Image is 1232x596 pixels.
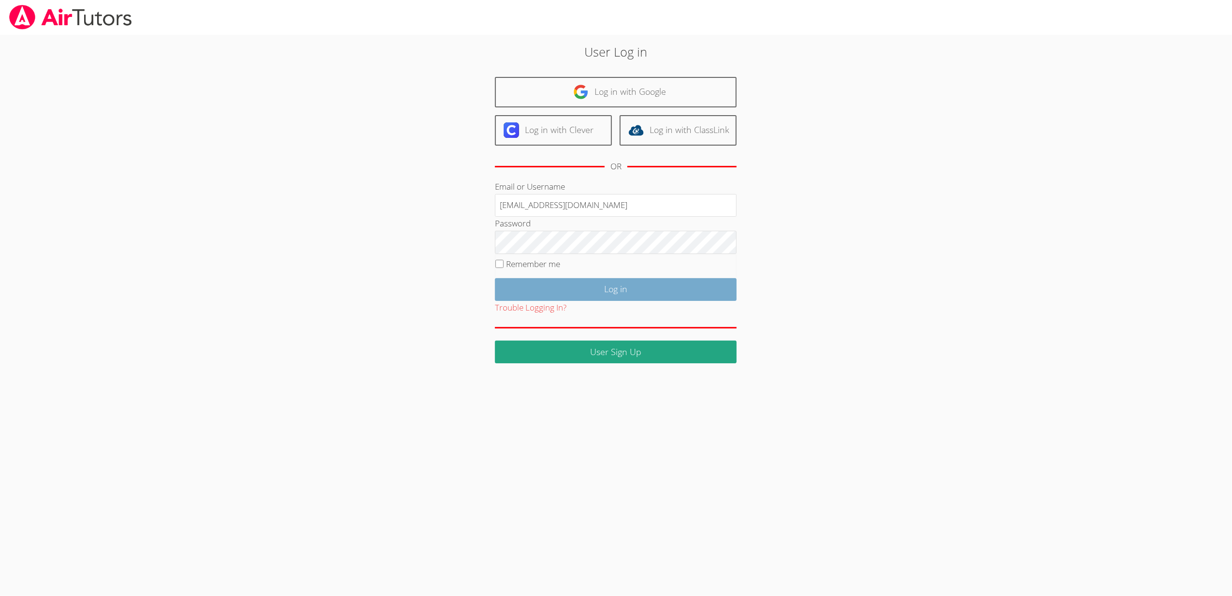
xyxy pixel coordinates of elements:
a: Log in with Google [495,77,737,107]
input: Log in [495,278,737,301]
label: Password [495,218,531,229]
img: google-logo-50288ca7cdecda66e5e0955fdab243c47b7ad437acaf1139b6f446037453330a.svg [573,84,589,100]
img: classlink-logo-d6bb404cc1216ec64c9a2012d9dc4662098be43eaf13dc465df04b49fa7ab582.svg [628,122,644,138]
div: OR [610,160,622,174]
a: User Sign Up [495,341,737,363]
label: Remember me [507,258,561,269]
label: Email or Username [495,181,565,192]
img: airtutors_banner-c4298cdbf04f3fff15de1276eac7730deb9818008684d7c2e4769d2f7ddbe033.png [8,5,133,30]
button: Trouble Logging In? [495,301,566,315]
a: Log in with Clever [495,115,612,146]
a: Log in with ClassLink [620,115,737,146]
img: clever-logo-6eab21bc6e7a338710f1a6ff85c0baf02591cd810cc4098c63d3a4b26e2feb20.svg [504,122,519,138]
h2: User Log in [283,43,948,61]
